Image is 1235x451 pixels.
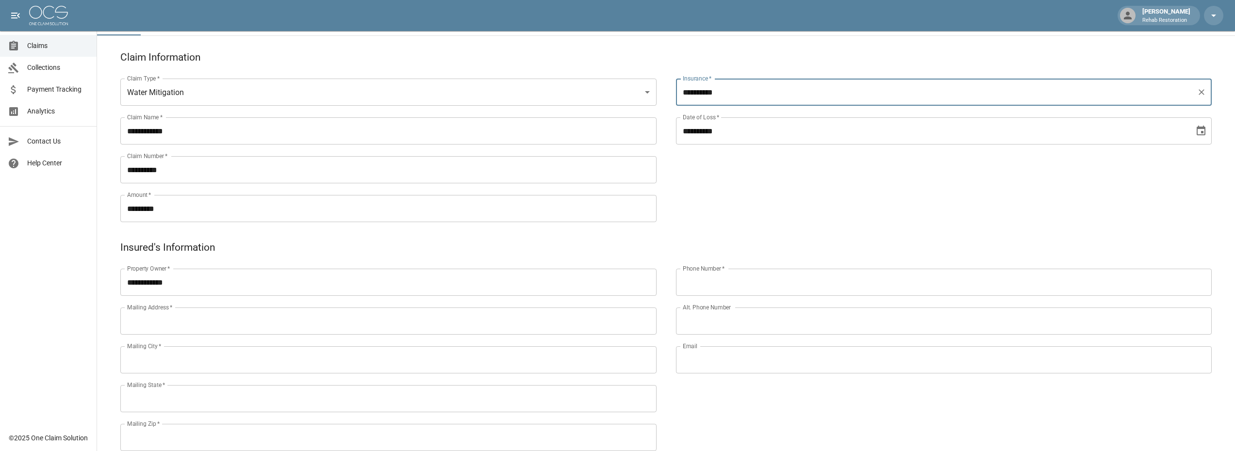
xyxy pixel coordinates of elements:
span: Help Center [27,158,89,168]
label: Mailing Address [127,303,172,311]
span: Payment Tracking [27,84,89,95]
span: Claims [27,41,89,51]
label: Claim Type [127,74,160,82]
label: Claim Number [127,152,167,160]
p: Rehab Restoration [1142,16,1190,25]
label: Mailing City [127,342,162,350]
img: ocs-logo-white-transparent.png [29,6,68,25]
div: Water Mitigation [120,79,657,106]
span: Collections [27,63,89,73]
label: Alt. Phone Number [683,303,731,311]
label: Property Owner [127,264,170,273]
label: Mailing State [127,381,165,389]
button: Choose date [1191,121,1211,141]
label: Mailing Zip [127,419,160,428]
button: open drawer [6,6,25,25]
label: Claim Name [127,113,163,121]
span: Contact Us [27,136,89,146]
div: © 2025 One Claim Solution [9,433,88,443]
label: Email [683,342,697,350]
span: Analytics [27,106,89,116]
button: Clear [1195,85,1208,99]
label: Insurance [683,74,711,82]
label: Date of Loss [683,113,719,121]
label: Amount [127,191,151,199]
div: [PERSON_NAME] [1138,7,1194,24]
label: Phone Number [683,264,725,273]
